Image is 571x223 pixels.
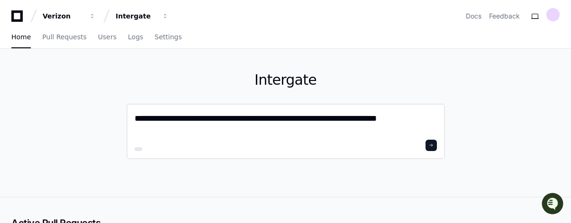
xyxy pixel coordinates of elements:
img: PlayerZero [9,9,28,28]
div: Welcome [9,38,172,53]
button: Verizon [39,8,100,25]
span: Users [98,34,117,40]
a: Docs [466,11,481,21]
span: Pylon [94,99,115,107]
span: Pull Requests [42,34,86,40]
iframe: Open customer support [541,192,566,217]
span: Settings [154,34,181,40]
a: Pull Requests [42,27,86,48]
span: Logs [128,34,143,40]
button: Intergate [112,8,172,25]
span: Home [11,34,31,40]
div: We're offline, but we'll be back soon! [32,80,137,88]
div: Start new chat [32,71,155,80]
a: Powered byPylon [67,99,115,107]
button: Feedback [489,11,520,21]
a: Logs [128,27,143,48]
a: Home [11,27,31,48]
a: Users [98,27,117,48]
div: Intergate [116,11,156,21]
button: Start new chat [161,73,172,85]
a: Settings [154,27,181,48]
h1: Intergate [127,71,445,89]
div: Verizon [43,11,83,21]
img: 1756235613930-3d25f9e4-fa56-45dd-b3ad-e072dfbd1548 [9,71,27,88]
